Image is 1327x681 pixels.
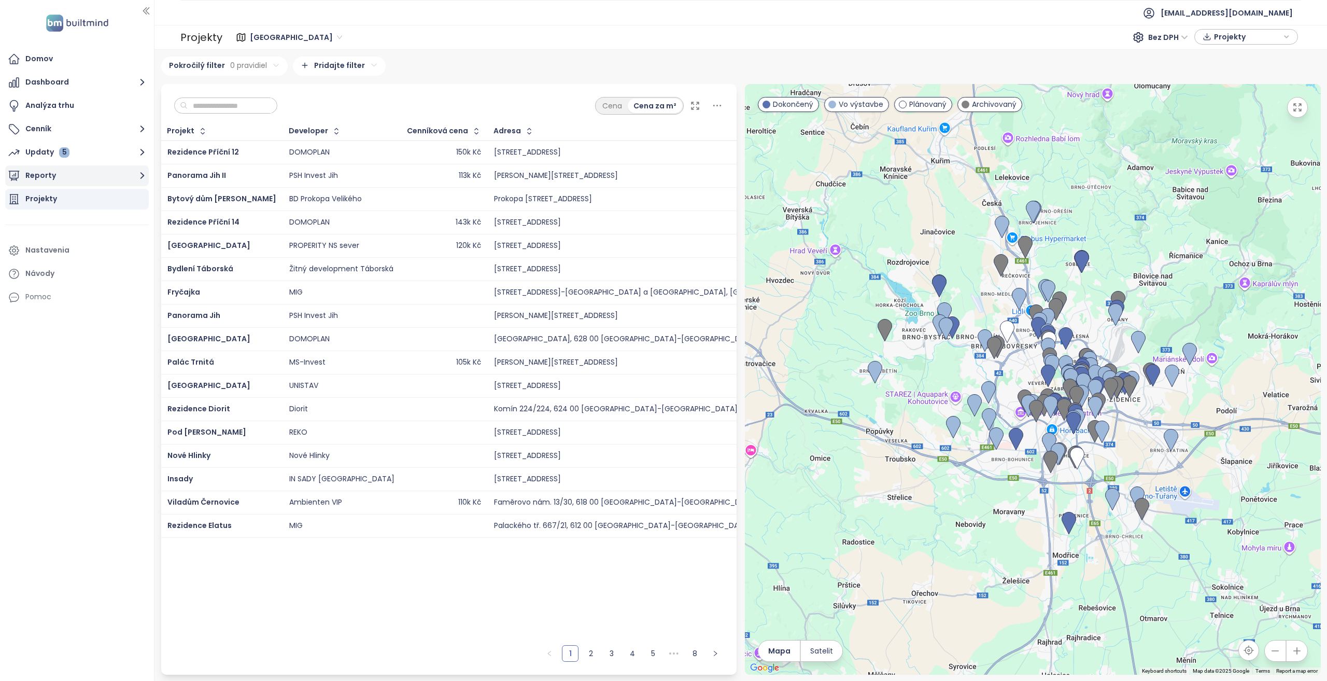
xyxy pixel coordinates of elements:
li: 1 [562,645,578,662]
span: Plánovaný [909,99,947,110]
div: 105k Kč [456,358,481,367]
button: left [541,645,558,662]
span: Viladům Černovice [167,497,239,507]
a: Analýza trhu [5,95,149,116]
div: [STREET_ADDRESS] [494,241,561,251]
div: [PERSON_NAME][STREET_ADDRESS] [494,171,618,180]
li: 8 [686,645,703,662]
div: Ambienten VIP [289,498,342,507]
a: Panorama Jih [167,310,220,321]
div: Pridajte filter [293,57,386,76]
span: 0 pravidiel [230,60,267,71]
span: Bytový dům [PERSON_NAME] [167,193,276,204]
span: right [712,650,718,657]
a: Insady [167,474,193,484]
button: Dashboard [5,72,149,93]
img: logo [43,12,111,34]
div: Faměrovo nám. 13/30, 618 00 [GEOGRAPHIC_DATA]-[GEOGRAPHIC_DATA], [GEOGRAPHIC_DATA] [494,498,837,507]
span: Satelit [810,645,833,657]
div: Cenníková cena [407,128,468,134]
button: right [707,645,724,662]
div: Developer [289,128,328,134]
div: [STREET_ADDRESS] [494,381,561,391]
a: 4 [625,646,640,661]
div: [STREET_ADDRESS] [494,265,561,274]
a: 5 [645,646,661,661]
div: [STREET_ADDRESS] [494,475,561,484]
div: DOMOPLAN [289,218,330,227]
li: Predchádzajúca strana [541,645,558,662]
a: Fryčajka [167,287,200,297]
a: Bydlení Táborská [167,263,233,274]
div: Projekty [25,192,57,205]
div: Nové Hlinky [289,451,330,461]
a: Nové Hlinky [167,450,210,461]
div: PSH Invest Jih [289,311,338,321]
a: Open this area in Google Maps (opens a new window) [747,661,782,675]
a: Projekty [5,189,149,210]
div: [STREET_ADDRESS] [494,451,561,461]
div: Komín 224/224, 624 00 [GEOGRAPHIC_DATA]-[GEOGRAPHIC_DATA], [GEOGRAPHIC_DATA] [494,405,817,414]
div: Pomoc [5,287,149,308]
div: button [1200,29,1292,45]
a: 3 [604,646,619,661]
button: Satelit [801,641,842,661]
span: Rezidence Diorit [167,404,230,414]
div: Nastavenia [25,244,69,257]
div: 150k Kč [456,148,481,157]
div: MS-Invest [289,358,326,367]
a: Rezidence Elatus [167,520,232,531]
span: [GEOGRAPHIC_DATA] [167,380,250,391]
a: Rezidence Příční 14 [167,217,239,227]
a: [GEOGRAPHIC_DATA] [167,240,250,251]
button: Cenník [5,119,149,140]
li: Nasledujúcich 5 strán [666,645,682,662]
a: Terms (opens in new tab) [1255,668,1270,674]
div: MIG [289,521,303,531]
div: Analýza trhu [25,99,74,112]
span: left [546,650,553,657]
div: UNISTAV [289,381,318,391]
div: IN SADY [GEOGRAPHIC_DATA] [289,475,394,484]
div: REKO [289,428,307,437]
span: Palác Trnitá [167,357,214,367]
div: 120k Kč [456,241,481,251]
span: Projekty [1214,29,1281,45]
span: [GEOGRAPHIC_DATA] [167,333,250,344]
button: Mapa [758,641,800,661]
a: Report a map error [1276,668,1318,674]
div: Domov [25,52,53,65]
div: Projekty [180,27,222,48]
div: Pokročilý filter [161,57,288,76]
span: Vo výstavbe [839,99,883,110]
div: Adresa [493,128,521,134]
span: Mapa [768,645,790,657]
a: Rezidence Příční 12 [167,147,239,157]
div: DOMOPLAN [289,335,330,344]
a: 2 [583,646,599,661]
div: [PERSON_NAME][STREET_ADDRESS] [494,358,618,367]
a: Pod [PERSON_NAME] [167,427,246,437]
div: [STREET_ADDRESS] [494,148,561,157]
div: Diorit [289,405,308,414]
span: Bez DPH [1148,30,1188,45]
div: [STREET_ADDRESS]-[GEOGRAPHIC_DATA] a [GEOGRAPHIC_DATA], [GEOGRAPHIC_DATA] [494,288,806,297]
a: Panorama Jih II [167,170,226,180]
div: [PERSON_NAME][STREET_ADDRESS] [494,311,618,321]
div: Palackého tř. 667/21, 612 00 [GEOGRAPHIC_DATA]-[GEOGRAPHIC_DATA]-[GEOGRAPHIC_DATA], [GEOGRAPHIC_D... [494,521,911,531]
a: Nastavenia [5,240,149,261]
div: Cena za m² [628,99,682,113]
div: Žitný development Táborská [289,265,393,274]
button: Keyboard shortcuts [1142,668,1187,675]
button: Reporty [5,165,149,186]
div: Cena [597,99,628,113]
span: Map data ©2025 Google [1193,668,1249,674]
